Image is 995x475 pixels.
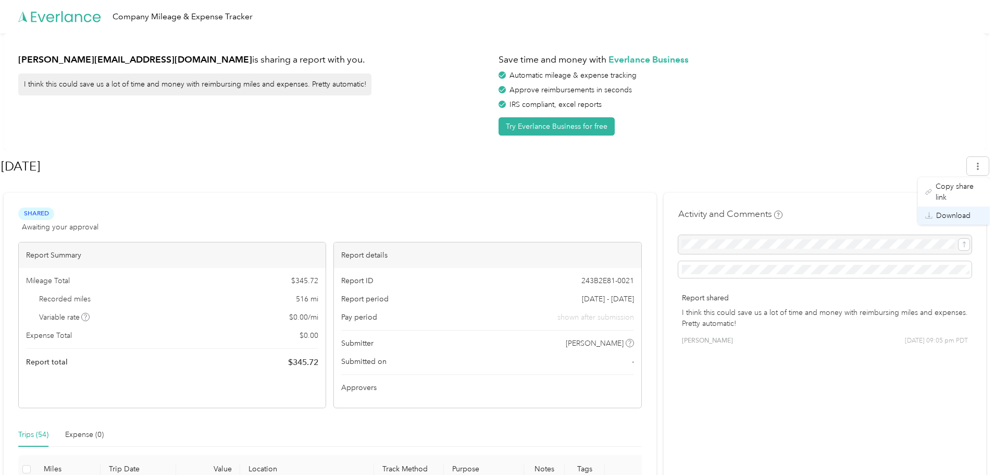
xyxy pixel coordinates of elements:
[18,54,252,65] strong: [PERSON_NAME][EMAIL_ADDRESS][DOMAIN_NAME]
[39,312,90,323] span: Variable rate
[113,10,253,23] div: Company Mileage & Expense Tracker
[499,53,972,66] h1: Save time and money with
[566,338,624,349] span: [PERSON_NAME]
[18,74,371,95] div: I think this could save us a lot of time and money with reimbursing miles and expenses. Pretty au...
[341,356,387,367] span: Submitted on
[608,54,689,65] strong: Everlance Business
[341,312,377,323] span: Pay period
[26,275,70,286] span: Mileage Total
[341,382,377,393] span: Approvers
[18,208,54,220] span: Shared
[39,294,91,305] span: Recorded miles
[341,338,374,349] span: Submitter
[682,307,968,329] p: I think this could save us a lot of time and money with reimbursing miles and expenses. Pretty au...
[18,53,491,66] h1: is sharing a report with you.
[18,429,48,441] div: Trips (54)
[509,86,632,94] span: Approve reimbursements in seconds
[682,293,968,303] p: Report shared
[22,222,98,233] span: Awaiting your approval
[296,294,318,305] span: 516 mi
[582,294,634,305] span: [DATE] - [DATE]
[288,356,318,369] span: $ 345.72
[300,330,318,341] span: $ 0.00
[557,312,634,323] span: shown after submission
[334,242,641,268] div: Report details
[341,294,389,305] span: Report period
[936,210,971,221] span: Download
[19,242,326,268] div: Report Summary
[682,336,733,346] span: [PERSON_NAME]
[26,330,72,341] span: Expense Total
[499,117,615,136] button: Try Everlance Business for free
[509,71,637,80] span: Automatic mileage & expense tracking
[289,312,318,323] span: $ 0.00 / mi
[1,154,960,179] h1: Aug 2025
[905,336,968,346] span: [DATE] 09:05 pm PDT
[291,275,318,286] span: $ 345.72
[678,208,782,221] h4: Activity and Comments
[26,357,68,368] span: Report total
[341,275,374,286] span: Report ID
[936,181,982,203] span: Copy share link
[632,356,634,367] span: -
[509,100,602,109] span: IRS compliant, excel reports
[581,275,634,286] span: 243B2E81-0021
[65,429,104,441] div: Expense (0)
